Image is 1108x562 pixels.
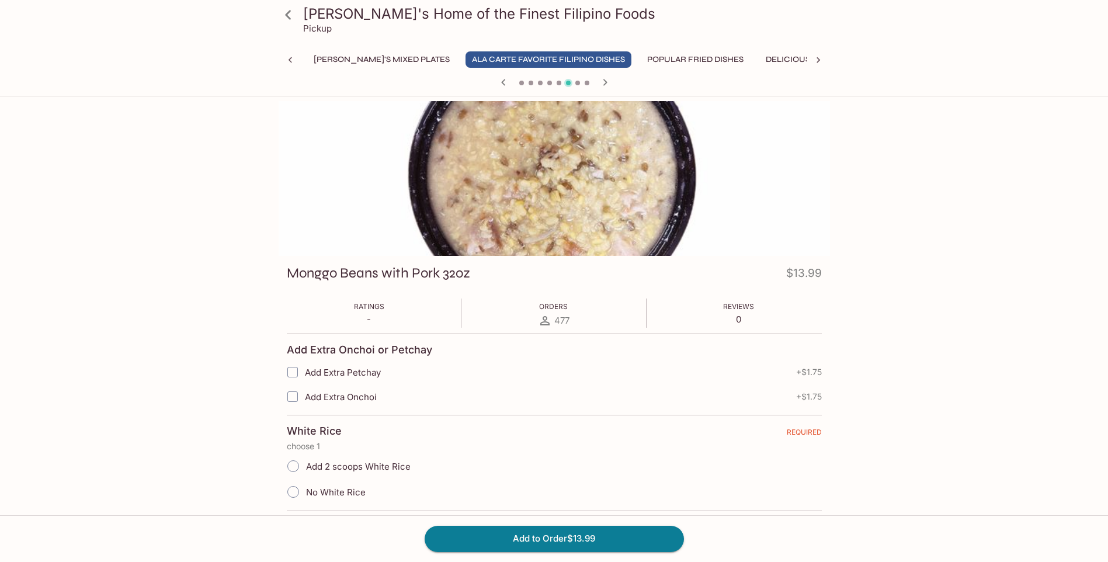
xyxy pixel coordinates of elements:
[279,101,830,256] div: Monggo Beans with Pork 32oz
[287,344,432,356] h4: Add Extra Onchoi or Petchay
[539,302,568,311] span: Orders
[796,367,822,377] span: + $1.75
[786,264,822,287] h4: $13.99
[287,264,470,282] h3: Monggo Beans with Pork 32oz
[425,526,684,551] button: Add to Order$13.99
[759,51,846,68] button: Delicious Soups
[354,314,384,325] p: -
[305,391,377,403] span: Add Extra Onchoi
[723,314,754,325] p: 0
[306,487,366,498] span: No White Rice
[287,425,342,438] h4: White Rice
[554,315,569,326] span: 477
[303,5,825,23] h3: [PERSON_NAME]'s Home of the Finest Filipino Foods
[796,392,822,401] span: + $1.75
[307,51,456,68] button: [PERSON_NAME]'s Mixed Plates
[305,367,381,378] span: Add Extra Petchay
[287,442,822,451] p: choose 1
[354,302,384,311] span: Ratings
[303,23,332,34] p: Pickup
[466,51,631,68] button: Ala Carte Favorite Filipino Dishes
[723,302,754,311] span: Reviews
[306,461,411,472] span: Add 2 scoops White Rice
[641,51,750,68] button: Popular Fried Dishes
[787,428,822,441] span: REQUIRED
